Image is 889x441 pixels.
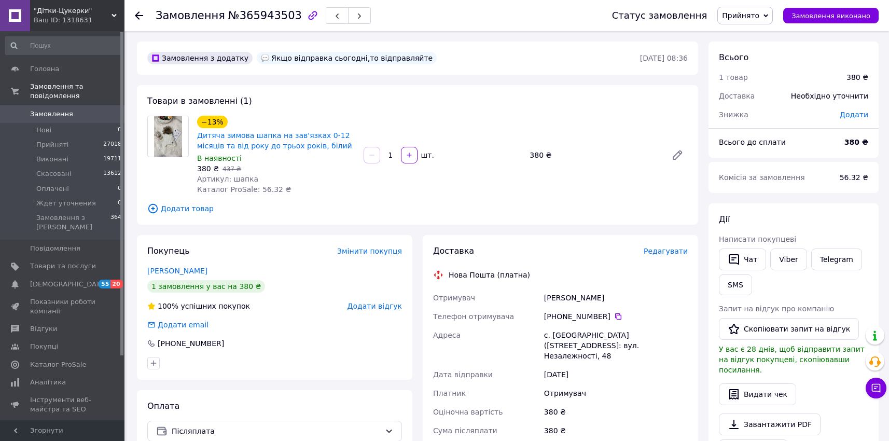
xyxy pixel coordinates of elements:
span: Замовлення [156,9,225,22]
span: Оплата [147,401,179,411]
span: "Дітки-Цукерки" [34,6,112,16]
span: Інструменти веб-майстра та SEO [30,395,96,414]
span: Отримувач [433,294,475,302]
span: №365943503 [228,9,302,22]
img: :speech_balloon: [261,54,269,62]
span: Прийнято [722,11,759,20]
div: шт. [419,150,435,160]
div: Додати email [157,320,210,330]
span: Змінити покупця [337,247,402,255]
b: 380 ₴ [844,138,868,146]
span: Замовлення та повідомлення [30,82,124,101]
div: Якщо відправка сьогодні,то відправляйте [257,52,437,64]
span: Редагувати [644,247,688,255]
div: [PHONE_NUMBER] [544,311,688,322]
span: 437 ₴ [223,166,241,173]
div: 1 замовлення у вас на 380 ₴ [147,280,265,293]
span: Доставка [719,92,755,100]
span: Товари та послуги [30,261,96,271]
span: 20 [110,280,122,288]
span: [DEMOGRAPHIC_DATA] [30,280,107,289]
span: Адреса [433,331,461,339]
span: Дії [719,214,730,224]
span: 27018 [103,140,121,149]
span: Оціночна вартість [433,408,503,416]
span: Покупці [30,342,58,351]
a: Завантажити PDF [719,414,821,435]
a: [PERSON_NAME] [147,267,207,275]
span: Всього [719,52,748,62]
span: Каталог ProSale [30,360,86,369]
span: Замовлення з [PERSON_NAME] [36,213,110,232]
span: Комісія за замовлення [719,173,805,182]
div: Ваш ID: 1318631 [34,16,124,25]
span: Покупець [147,246,190,256]
a: Дитяча зимова шапка на зав'язках 0-12 місяців та від року до трьох років, білий [197,131,352,150]
span: 56.32 ₴ [840,173,868,182]
span: Знижка [719,111,748,119]
span: Додати відгук [348,302,402,310]
div: Нова Пошта (платна) [446,270,533,280]
span: 100% [158,302,178,310]
span: Відгуки [30,324,57,334]
span: Виконані [36,155,68,164]
span: Оплачені [36,184,69,194]
span: Товари в замовленні (1) [147,96,252,106]
span: Всього до сплати [719,138,786,146]
span: У вас є 28 днів, щоб відправити запит на відгук покупцеві, скопіювавши посилання. [719,345,865,374]
div: 380 ₴ [542,403,690,421]
a: Редагувати [667,145,688,166]
span: Показники роботи компанії [30,297,96,316]
span: Повідомлення [30,244,80,253]
span: Запит на відгук про компанію [719,305,834,313]
button: Чат з покупцем [866,378,886,398]
span: 380 ₴ [197,164,219,173]
span: Ждет уточнения [36,199,96,208]
div: [DATE] [542,365,690,384]
div: Статус замовлення [612,10,707,21]
span: 55 [99,280,110,288]
span: Платник [433,389,466,397]
span: 0 [118,184,121,194]
span: В наявності [197,154,242,162]
div: Отримувач [542,384,690,403]
time: [DATE] 08:36 [640,54,688,62]
span: Артикул: шапка [197,175,258,183]
div: [PHONE_NUMBER] [157,338,225,349]
span: Каталог ProSale: 56.32 ₴ [197,185,291,194]
span: 364 [110,213,121,232]
span: Додати товар [147,203,688,214]
button: Замовлення виконано [783,8,879,23]
span: Аналітика [30,378,66,387]
span: Головна [30,64,59,74]
div: Повернутися назад [135,10,143,21]
span: Прийняті [36,140,68,149]
div: с. [GEOGRAPHIC_DATA] ([STREET_ADDRESS]: вул. Незалежності, 48 [542,326,690,365]
div: Замовлення з додатку [147,52,253,64]
button: Чат [719,249,766,270]
a: Viber [770,249,807,270]
div: 380 ₴ [542,421,690,440]
button: Скопіювати запит на відгук [719,318,859,340]
button: SMS [719,274,752,295]
span: 19711 [103,155,121,164]
span: Сума післяплати [433,426,497,435]
span: Скасовані [36,169,72,178]
span: Написати покупцеві [719,235,796,243]
span: Телефон отримувача [433,312,514,321]
span: 1 товар [719,73,748,81]
span: 0 [118,199,121,208]
button: Видати чек [719,383,796,405]
span: Доставка [433,246,474,256]
a: Telegram [811,249,862,270]
span: Замовлення виконано [791,12,870,20]
input: Пошук [5,36,122,55]
img: Дитяча зимова шапка на зав'язках 0-12 місяців та від року до трьох років, білий [154,116,182,157]
div: успішних покупок [147,301,250,311]
span: Післяплата [172,425,381,437]
span: Дата відправки [433,370,493,379]
div: [PERSON_NAME] [542,288,690,307]
div: Додати email [146,320,210,330]
div: −13% [197,116,228,128]
span: 0 [118,126,121,135]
